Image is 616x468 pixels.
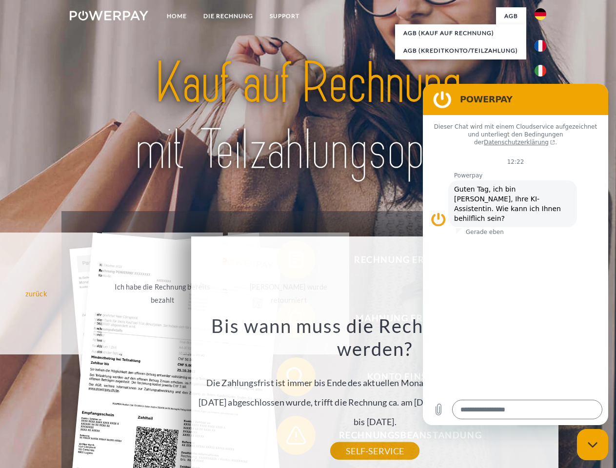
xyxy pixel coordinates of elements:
img: fr [535,40,546,52]
img: title-powerpay_de.svg [93,47,523,187]
div: Die Zahlungsfrist ist immer bis Ende des aktuellen Monats. Wenn die Bestellung z.B. am [DATE] abg... [197,314,553,451]
iframe: Schaltfläche zum Öffnen des Messaging-Fensters; Konversation läuft [577,429,608,460]
a: AGB (Kreditkonto/Teilzahlung) [395,42,526,59]
a: SUPPORT [261,7,308,25]
iframe: Messaging-Fenster [423,84,608,425]
a: Home [159,7,195,25]
img: logo-powerpay-white.svg [70,11,148,20]
a: AGB (Kauf auf Rechnung) [395,24,526,42]
a: SELF-SERVICE [330,442,419,460]
a: DIE RECHNUNG [195,7,261,25]
img: de [535,8,546,20]
img: it [535,65,546,77]
h3: Bis wann muss die Rechnung bezahlt werden? [197,314,553,361]
div: Ich habe die Rechnung bereits bezahlt [108,280,218,307]
a: agb [496,7,526,25]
